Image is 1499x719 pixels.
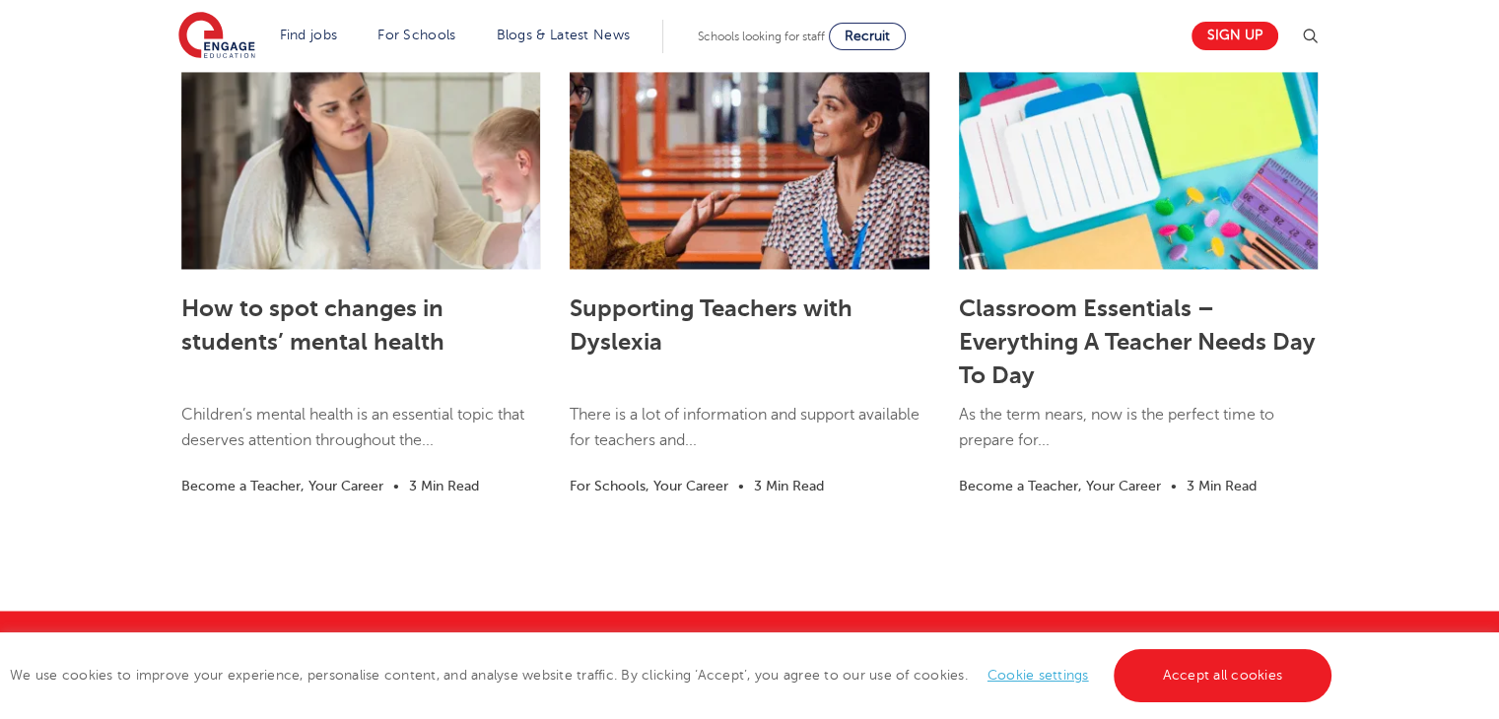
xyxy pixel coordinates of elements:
[959,402,1318,474] p: As the term nears, now is the perfect time to prepare for...
[409,475,479,497] li: 3 Min Read
[181,475,383,497] li: Become a Teacher, Your Career
[1114,649,1332,702] a: Accept all cookies
[377,28,455,42] a: For Schools
[988,668,1089,683] a: Cookie settings
[1161,475,1187,497] li: •
[1187,475,1257,497] li: 3 Min Read
[181,402,540,474] p: Children’s mental health is an essential topic that deserves attention throughout the...
[728,475,754,497] li: •
[959,294,1316,389] a: Classroom Essentials – Everything A Teacher Needs Day To Day
[1192,22,1278,50] a: Sign up
[10,668,1336,683] span: We use cookies to improve your experience, personalise content, and analyse website traffic. By c...
[181,294,444,356] a: How to spot changes in students’ mental health
[280,28,338,42] a: Find jobs
[570,294,852,356] a: Supporting Teachers with Dyslexia
[570,402,928,474] p: There is a lot of information and support available for teachers and...
[698,30,825,43] span: Schools looking for staff
[497,28,631,42] a: Blogs & Latest News
[845,29,890,43] span: Recruit
[383,475,409,497] li: •
[178,12,255,61] img: Engage Education
[829,23,906,50] a: Recruit
[754,475,824,497] li: 3 Min Read
[570,475,728,497] li: For Schools, Your Career
[959,475,1161,497] li: Become a Teacher, Your Career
